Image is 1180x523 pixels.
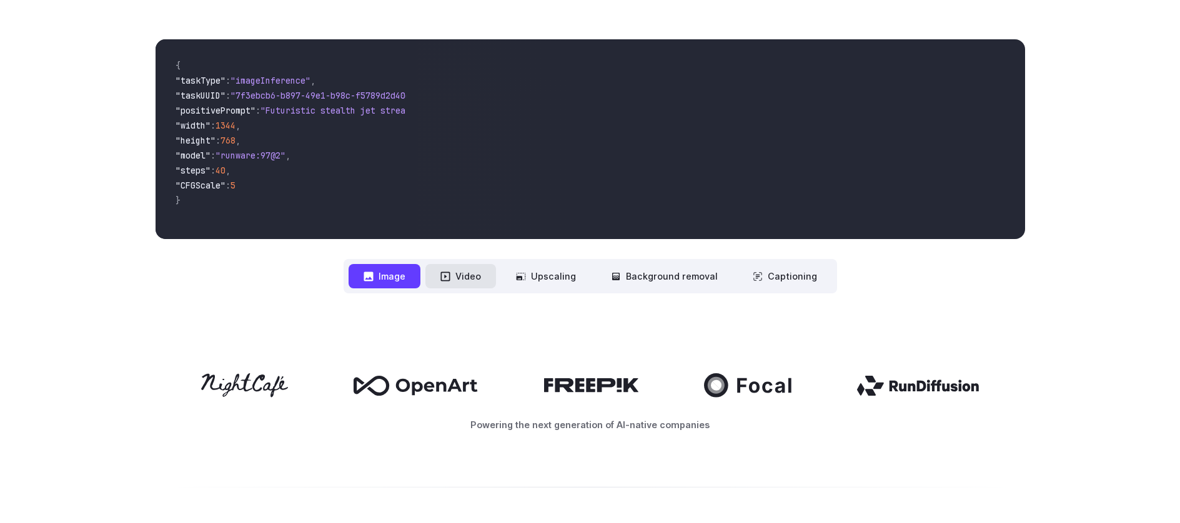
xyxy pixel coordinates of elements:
[231,180,236,191] span: 5
[156,418,1025,432] p: Powering the next generation of AI-native companies
[176,105,255,116] span: "positivePrompt"
[216,120,236,131] span: 1344
[501,264,591,288] button: Upscaling
[176,60,181,71] span: {
[176,90,226,101] span: "taskUUID"
[226,75,231,86] span: :
[211,120,216,131] span: :
[596,264,733,288] button: Background removal
[226,165,231,176] span: ,
[738,264,832,288] button: Captioning
[176,120,211,131] span: "width"
[231,75,310,86] span: "imageInference"
[260,105,715,116] span: "Futuristic stealth jet streaking through a neon-lit cityscape with glowing purple exhaust"
[216,135,221,146] span: :
[176,180,226,191] span: "CFGScale"
[236,120,240,131] span: ,
[255,105,260,116] span: :
[176,165,211,176] span: "steps"
[349,264,420,288] button: Image
[211,150,216,161] span: :
[310,75,315,86] span: ,
[176,135,216,146] span: "height"
[176,150,211,161] span: "model"
[231,90,420,101] span: "7f3ebcb6-b897-49e1-b98c-f5789d2d40d7"
[216,150,285,161] span: "runware:97@2"
[226,180,231,191] span: :
[176,195,181,206] span: }
[226,90,231,101] span: :
[221,135,236,146] span: 768
[425,264,496,288] button: Video
[176,75,226,86] span: "taskType"
[236,135,240,146] span: ,
[216,165,226,176] span: 40
[285,150,290,161] span: ,
[211,165,216,176] span: :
